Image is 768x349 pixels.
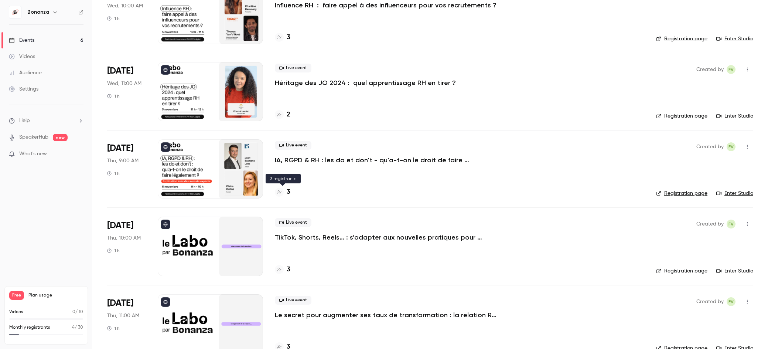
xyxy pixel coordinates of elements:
[275,141,311,150] span: Live event
[19,133,48,141] a: SpeakerHub
[656,112,707,120] a: Registration page
[19,117,30,125] span: Help
[9,53,35,60] div: Videos
[728,65,734,74] span: FV
[275,33,290,43] a: 3
[728,220,734,228] span: FV
[107,139,146,199] div: Nov 6 Thu, 9:00 AM (Europe/Paris)
[107,217,146,276] div: Nov 6 Thu, 10:00 AM (Europe/Paris)
[9,291,24,300] span: Free
[107,157,139,165] span: Thu, 9:00 AM
[716,267,753,275] a: Enter Studio
[727,65,735,74] span: Fabio Vilarinho
[727,220,735,228] span: Fabio Vilarinho
[716,190,753,197] a: Enter Studio
[107,220,133,231] span: [DATE]
[72,309,83,315] p: / 10
[107,325,120,331] div: 1 h
[9,37,34,44] div: Events
[656,190,707,197] a: Registration page
[656,267,707,275] a: Registration page
[656,35,707,43] a: Registration page
[275,187,290,197] a: 3
[716,112,753,120] a: Enter Studio
[9,117,83,125] li: help-dropdown-opener
[107,297,133,309] span: [DATE]
[72,324,83,331] p: / 30
[107,65,133,77] span: [DATE]
[107,16,120,21] div: 1 h
[275,233,496,242] a: TikTok, Shorts, Reels… : s’adapter aux nouvelles pratiques pour recruter & attirer
[287,33,290,43] h4: 3
[107,248,120,254] div: 1 h
[9,69,42,77] div: Audience
[53,134,68,141] span: new
[275,218,311,227] span: Live event
[287,110,290,120] h4: 2
[716,35,753,43] a: Enter Studio
[107,93,120,99] div: 1 h
[9,6,21,18] img: Bonanza
[275,265,290,275] a: 3
[696,65,724,74] span: Created by
[275,64,311,72] span: Live event
[696,142,724,151] span: Created by
[275,78,456,87] a: Héritage des JO 2024 : quel apprentissage RH en tirer ?
[275,311,496,319] a: Le secret pour augmenter ses taux de transformation : la relation RH x Manager
[696,297,724,306] span: Created by
[275,296,311,305] span: Live event
[275,156,496,165] a: IA, RGPD & RH : les do et don’t - qu’a-t-on le droit de faire légalement ?
[727,297,735,306] span: Fabio Vilarinho
[275,110,290,120] a: 2
[75,151,83,157] iframe: Noticeable Trigger
[72,325,75,330] span: 4
[9,85,38,93] div: Settings
[107,312,139,319] span: Thu, 11:00 AM
[27,9,49,16] h6: Bonanza
[107,234,141,242] span: Thu, 10:00 AM
[107,80,141,87] span: Wed, 11:00 AM
[107,2,143,10] span: Wed, 10:00 AM
[72,310,75,314] span: 0
[287,265,290,275] h4: 3
[728,297,734,306] span: FV
[9,309,23,315] p: Videos
[728,142,734,151] span: FV
[275,1,496,10] a: Influence RH : faire appel à des influenceurs pour vos recrutements ?
[696,220,724,228] span: Created by
[107,62,146,121] div: Nov 5 Wed, 11:00 AM (Europe/Paris)
[727,142,735,151] span: Fabio Vilarinho
[28,292,83,298] span: Plan usage
[107,170,120,176] div: 1 h
[107,142,133,154] span: [DATE]
[19,150,47,158] span: What's new
[287,187,290,197] h4: 3
[9,324,50,331] p: Monthly registrants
